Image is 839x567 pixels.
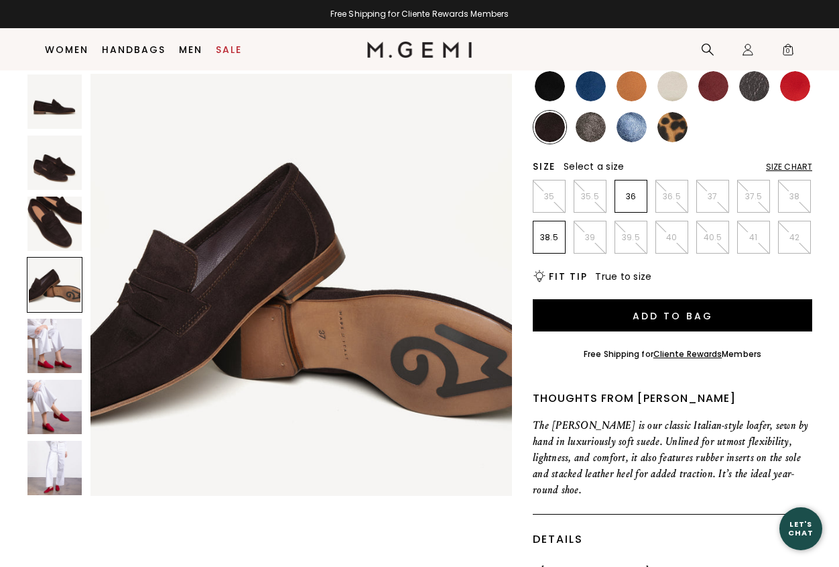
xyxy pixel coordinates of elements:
p: 35.5 [574,191,606,202]
p: 40 [656,232,688,243]
img: Sapphire [617,112,647,142]
span: The [PERSON_NAME] is our classic Italian-style loafer, sewn by hand in luxuriously soft suede. Un... [533,419,809,496]
p: 36 [615,191,647,202]
a: Handbags [102,44,166,55]
p: 35 [533,191,565,202]
a: Cliente Rewards [653,348,722,360]
img: Navy [576,71,606,101]
div: Let's Chat [779,520,822,537]
a: Sale [216,44,242,55]
img: The Sacca Donna [27,380,82,434]
p: 37.5 [738,191,769,202]
img: The Sacca Donna [27,74,82,129]
h2: Fit Tip [549,271,587,282]
span: True to size [595,270,651,283]
img: Black [535,71,565,101]
p: 42 [779,232,810,243]
div: Free Shipping for Members [584,349,761,360]
img: The Sacca Donna [90,74,512,496]
img: The Sacca Donna [27,197,82,251]
img: Dark Chocolate [535,112,565,142]
img: Sunset Red [780,71,810,101]
p: 40.5 [697,232,728,243]
img: Dark Gunmetal [739,71,769,101]
h2: Size [533,161,556,172]
img: Light Oatmeal [657,71,688,101]
a: Women [45,44,88,55]
p: 37 [697,191,728,202]
img: Burgundy [698,71,728,101]
img: M.Gemi [367,42,472,58]
img: The Sacca Donna [27,441,82,495]
a: Men [179,44,202,55]
p: 39 [574,232,606,243]
span: Select a size [564,160,624,173]
p: 41 [738,232,769,243]
img: Cocoa [576,112,606,142]
img: The Sacca Donna [27,136,82,190]
div: Details [533,515,812,564]
p: 38 [779,191,810,202]
button: Add to Bag [533,299,812,331]
span: 0 [781,46,795,59]
div: Thoughts from [PERSON_NAME] [533,391,812,407]
img: The Sacca Donna [27,319,82,373]
div: Size Chart [766,162,812,172]
p: 38.5 [533,232,565,243]
p: 39.5 [615,232,647,243]
p: 36.5 [656,191,688,202]
img: Luggage [617,71,647,101]
img: Leopard [657,112,688,142]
